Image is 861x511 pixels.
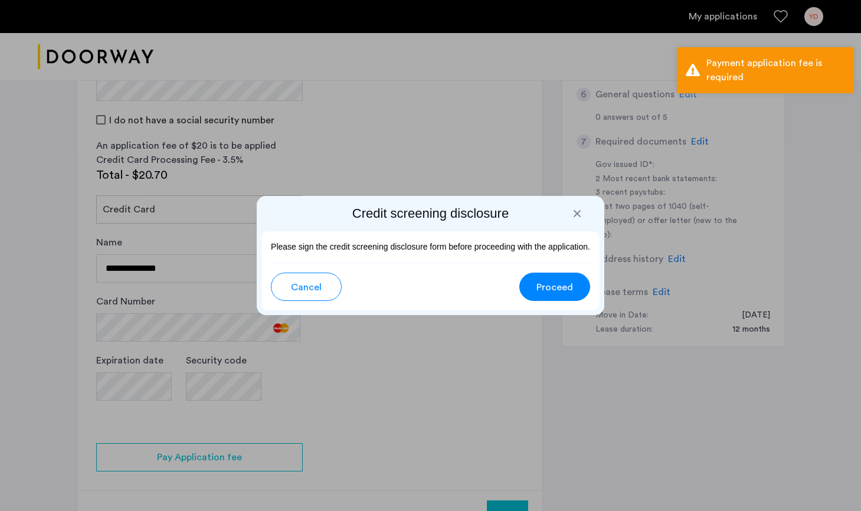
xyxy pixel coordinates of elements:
[291,280,322,294] span: Cancel
[271,241,590,253] p: Please sign the credit screening disclosure form before proceeding with the application.
[271,273,342,301] button: button
[261,205,600,222] h2: Credit screening disclosure
[519,273,590,301] button: button
[536,280,573,294] span: Proceed
[706,56,845,84] div: Payment application fee is required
